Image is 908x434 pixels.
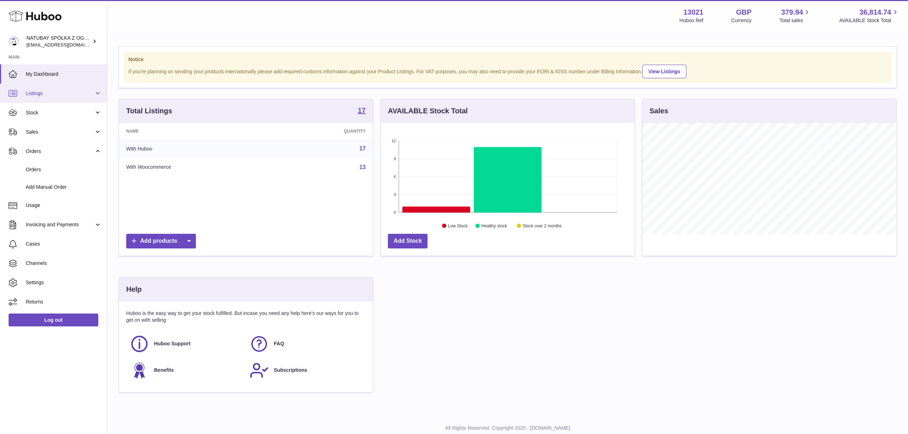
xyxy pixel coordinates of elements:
span: Sales [26,129,94,135]
div: Currency [731,17,752,24]
div: NATUBAY SPÓŁKA Z OGRANICZONĄ ODPOWIEDZIALNOŚCIĄ [26,35,91,48]
span: My Dashboard [26,71,102,78]
strong: 13021 [684,8,704,17]
span: Total sales [779,17,811,24]
span: Orders [26,166,102,173]
span: Channels [26,260,102,267]
a: 379.94 Total sales [779,8,811,24]
span: 36,814.74 [859,8,891,17]
img: internalAdmin-13021@internal.huboo.com [9,36,19,47]
span: Settings [26,279,102,286]
a: 36,814.74 AVAILABLE Stock Total [839,8,899,24]
span: Orders [26,148,94,155]
span: Returns [26,299,102,305]
div: Huboo Ref [680,17,704,24]
span: 379.94 [781,8,803,17]
span: AVAILABLE Stock Total [839,17,899,24]
span: Invoicing and Payments [26,221,94,228]
span: Cases [26,241,102,247]
span: Add Manual Order [26,184,102,191]
span: Usage [26,202,102,209]
a: Log out [9,314,98,326]
span: [EMAIL_ADDRESS][DOMAIN_NAME] [26,42,105,48]
span: Listings [26,90,94,97]
span: Stock [26,109,94,116]
strong: GBP [736,8,751,17]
